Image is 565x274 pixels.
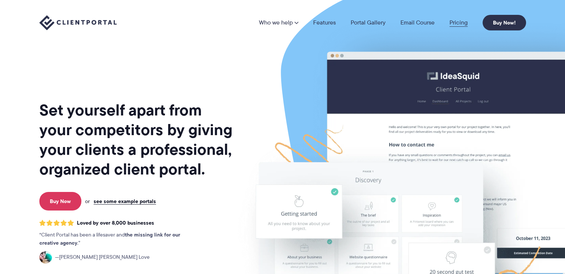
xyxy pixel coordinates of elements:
[94,198,156,205] a: see some example portals
[55,253,150,261] span: [PERSON_NAME] [PERSON_NAME] Love
[449,20,468,26] a: Pricing
[39,231,195,247] p: Client Portal has been a lifesaver and .
[39,100,234,179] h1: Set yourself apart from your competitors by giving your clients a professional, organized client ...
[483,15,526,30] a: Buy Now!
[400,20,435,26] a: Email Course
[351,20,386,26] a: Portal Gallery
[259,20,298,26] a: Who we help
[313,20,336,26] a: Features
[39,231,180,247] strong: the missing link for our creative agency
[39,192,81,211] a: Buy Now
[77,220,154,226] span: Loved by over 8,000 businesses
[85,198,90,205] span: or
